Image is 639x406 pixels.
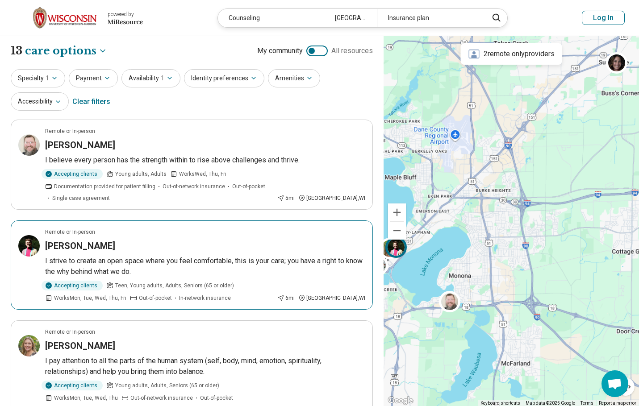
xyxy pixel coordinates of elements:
div: 5 mi [277,194,295,202]
button: Log In [582,11,625,25]
button: Specialty1 [11,69,65,87]
a: Report a map error [599,401,636,406]
div: Insurance plan [377,9,483,27]
div: Counseling [218,9,324,27]
span: Single case agreement [52,194,110,202]
h3: [PERSON_NAME] [45,240,115,252]
span: Out-of-pocket [232,182,265,191]
button: Zoom out [388,222,406,240]
a: University of Wisconsin-Madisonpowered by [14,7,143,29]
div: 2 remote only providers [460,43,562,65]
span: Out-of-pocket [200,394,233,402]
button: Payment [69,69,118,87]
span: 1 [161,74,164,83]
span: Map data ©2025 Google [526,401,575,406]
span: care options [25,43,96,58]
button: Identity preferences [184,69,264,87]
button: Care options [25,43,107,58]
div: Accepting clients [42,169,103,179]
span: Works Wed, Thu, Fri [179,170,226,178]
p: I pay attention to all the parts of the human system (self, body, mind, emotion, spirituality, re... [45,356,365,377]
span: Teen, Young adults, Adults, Seniors (65 or older) [115,282,234,290]
span: Young adults, Adults, Seniors (65 or older) [115,381,219,389]
span: Documentation provided for patient filling [54,182,155,191]
button: Zoom in [388,203,406,221]
div: Accepting clients [42,381,103,390]
span: Works Mon, Tue, Wed, Thu, Fri [54,294,126,302]
p: Remote or In-person [45,328,95,336]
a: Terms (opens in new tab) [581,401,593,406]
div: [GEOGRAPHIC_DATA] , WI [298,294,365,302]
span: Out-of-pocket [139,294,172,302]
button: Availability1 [121,69,180,87]
div: Open chat [601,370,628,397]
div: Clear filters [72,91,110,112]
div: powered by [108,10,143,18]
span: 1 [46,74,49,83]
span: All resources [331,46,373,56]
span: My community [257,46,303,56]
span: In-network insurance [179,294,231,302]
p: Remote or In-person [45,127,95,135]
span: Works Mon, Tue, Wed, Thu [54,394,118,402]
p: Remote or In-person [45,228,95,236]
span: Out-of-network insurance [130,394,193,402]
div: Accepting clients [42,281,103,290]
div: [GEOGRAPHIC_DATA] , WI [298,194,365,202]
img: University of Wisconsin-Madison [33,7,96,29]
button: Accessibility [11,92,69,111]
div: 6 mi [277,294,295,302]
button: Amenities [268,69,320,87]
div: [GEOGRAPHIC_DATA] [324,9,377,27]
h1: 13 [11,43,107,58]
span: Out-of-network insurance [163,182,225,191]
h3: [PERSON_NAME] [45,139,115,151]
h3: [PERSON_NAME] [45,340,115,352]
span: Young adults, Adults [115,170,167,178]
p: I believe every person has the strength within to rise above challenges and thrive. [45,155,365,166]
p: I strive to create an open space where you feel comfortable, this is your care; you have a right ... [45,256,365,277]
